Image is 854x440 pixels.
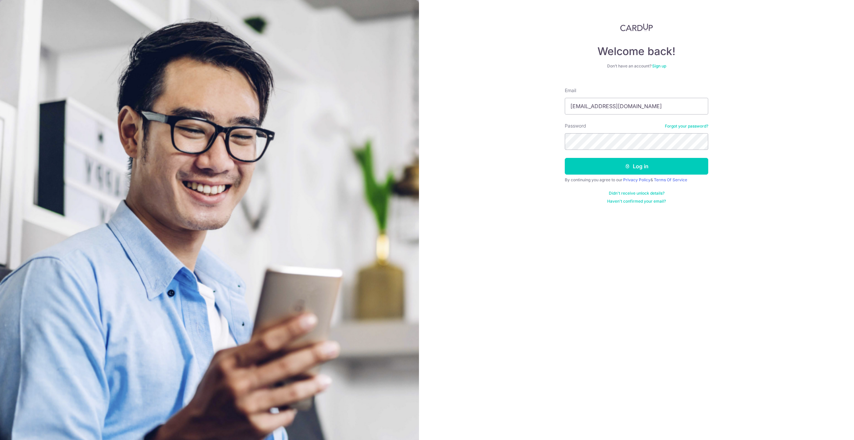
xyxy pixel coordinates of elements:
[665,124,708,129] a: Forgot your password?
[565,158,708,175] button: Log in
[565,123,586,129] label: Password
[652,63,666,68] a: Sign up
[565,63,708,69] div: Don’t have an account?
[565,98,708,115] input: Enter your Email
[565,177,708,183] div: By continuing you agree to our &
[623,177,651,182] a: Privacy Policy
[565,45,708,58] h4: Welcome back!
[654,177,687,182] a: Terms Of Service
[609,191,665,196] a: Didn't receive unlock details?
[565,87,576,94] label: Email
[607,199,666,204] a: Haven't confirmed your email?
[620,23,653,31] img: CardUp Logo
